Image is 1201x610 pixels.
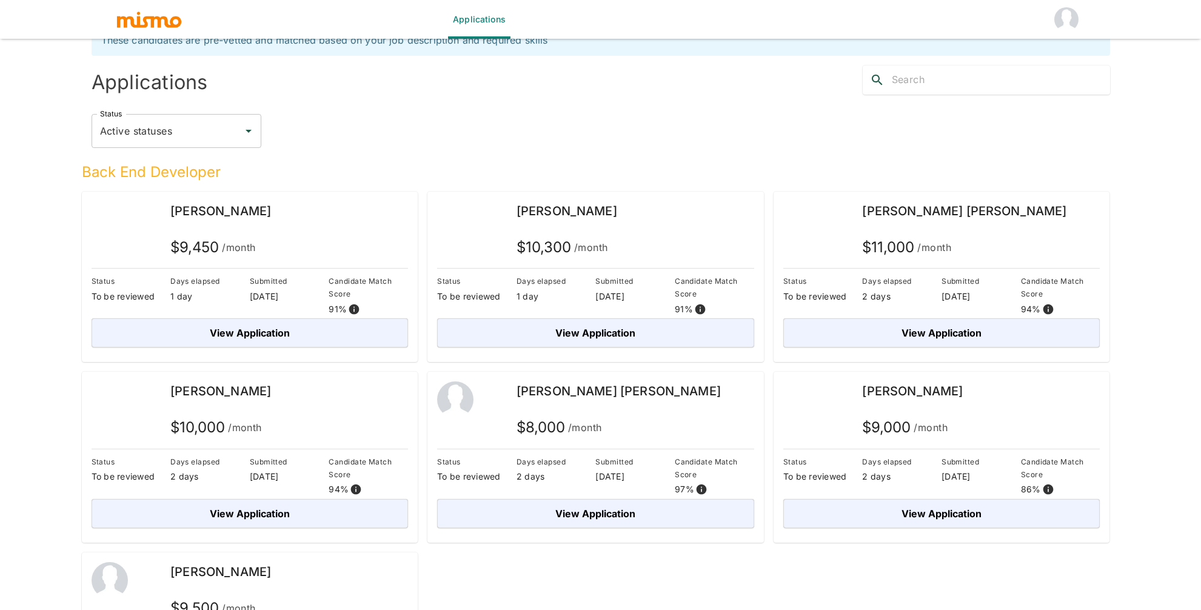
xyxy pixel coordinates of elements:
[437,290,517,303] p: To be reviewed
[350,483,362,495] svg: View resume score details
[437,381,473,418] img: 2Q==
[595,455,675,468] p: Submitted
[862,455,942,468] p: Days elapsed
[783,275,863,287] p: Status
[250,471,329,483] p: [DATE]
[250,290,329,303] p: [DATE]
[517,290,596,303] p: 1 day
[437,499,754,528] button: View Application
[695,483,708,495] svg: View resume score details
[329,483,349,495] p: 94 %
[437,318,754,347] button: View Application
[437,471,517,483] p: To be reviewed
[228,419,262,436] span: /month
[862,418,948,437] h5: $ 9,000
[437,275,517,287] p: Status
[92,70,596,95] h4: Applications
[100,109,122,119] label: Status
[783,455,863,468] p: Status
[1021,483,1041,495] p: 86 %
[892,70,1110,90] input: Search
[92,201,128,238] img: yvoewh567ffj3oe223h2c27majis
[116,10,182,28] img: logo
[783,381,820,418] img: usvok8pe79crw6epgbytvhnadqxt
[783,201,820,238] img: 82u6d67qbejjtpd1c2zz8vrtva4u
[329,303,347,315] p: 91 %
[101,34,548,46] span: These candidates are pre-vetted and matched based on your job description and required skills
[170,418,262,437] h5: $ 10,000
[942,290,1021,303] p: [DATE]
[348,303,360,315] svg: View resume score details
[862,290,942,303] p: 2 days
[92,499,409,528] button: View Application
[170,384,271,398] span: [PERSON_NAME]
[1021,455,1100,481] p: Candidate Match Score
[240,122,257,139] button: Open
[250,455,329,468] p: Submitted
[574,239,608,256] span: /month
[568,419,602,436] span: /month
[170,565,271,579] span: [PERSON_NAME]
[170,204,271,218] span: [PERSON_NAME]
[170,471,250,483] p: 2 days
[942,275,1021,287] p: Submitted
[675,483,694,495] p: 97 %
[92,318,409,347] button: View Application
[250,275,329,287] p: Submitted
[675,275,754,300] p: Candidate Match Score
[675,303,693,315] p: 91 %
[1042,303,1054,315] svg: View resume score details
[92,275,171,287] p: Status
[863,65,892,95] button: search
[92,381,128,418] img: heqj8r5mwljcblfq40oaz2bawvnx
[862,204,1066,218] span: [PERSON_NAME] [PERSON_NAME]
[517,238,608,257] h5: $ 10,300
[595,275,675,287] p: Submitted
[222,239,256,256] span: /month
[517,275,596,287] p: Days elapsed
[517,455,596,468] p: Days elapsed
[595,471,675,483] p: [DATE]
[942,455,1021,468] p: Submitted
[92,471,171,483] p: To be reviewed
[92,455,171,468] p: Status
[92,562,128,598] img: 2Q==
[783,290,863,303] p: To be reviewed
[862,238,951,257] h5: $ 11,000
[675,455,754,481] p: Candidate Match Score
[942,471,1021,483] p: [DATE]
[1021,275,1100,300] p: Candidate Match Score
[783,471,863,483] p: To be reviewed
[862,275,942,287] p: Days elapsed
[862,471,942,483] p: 2 days
[862,384,963,398] span: [PERSON_NAME]
[914,419,948,436] span: /month
[329,455,408,481] p: Candidate Match Score
[517,471,596,483] p: 2 days
[170,275,250,287] p: Days elapsed
[517,204,617,218] span: [PERSON_NAME]
[82,163,1110,182] h5: Back End Developer
[517,384,721,398] span: [PERSON_NAME] [PERSON_NAME]
[917,239,951,256] span: /month
[329,275,408,300] p: Candidate Match Score
[1021,303,1041,315] p: 94 %
[170,238,256,257] h5: $ 9,450
[170,290,250,303] p: 1 day
[170,455,250,468] p: Days elapsed
[1042,483,1054,495] svg: View resume score details
[437,201,473,238] img: vp4g0kst7oo7yx8avdow5un6almm
[595,290,675,303] p: [DATE]
[1054,7,1079,32] img: HM wayfinder
[783,499,1100,528] button: View Application
[783,318,1100,347] button: View Application
[437,455,517,468] p: Status
[694,303,706,315] svg: View resume score details
[517,418,602,437] h5: $ 8,000
[92,290,171,303] p: To be reviewed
